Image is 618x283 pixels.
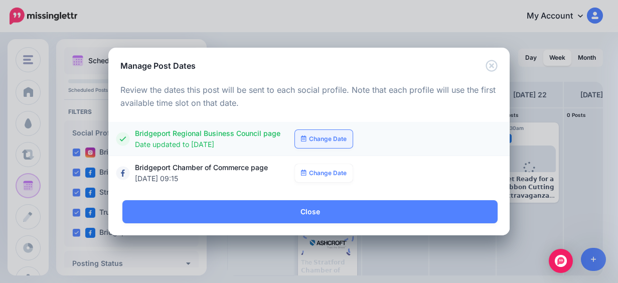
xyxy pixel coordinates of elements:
span: Date updated to [DATE] [135,139,290,150]
span: Bridgeport Chamber of Commerce page [135,162,295,184]
a: Change Date [295,164,353,182]
a: Close [122,200,498,223]
p: Review the dates this post will be sent to each social profile. Note that each profile will use t... [120,84,498,110]
span: Bridgeport Regional Business Council page [135,128,295,150]
div: Open Intercom Messenger [549,249,573,273]
button: Close [486,60,498,72]
a: Change Date [295,130,353,148]
h5: Manage Post Dates [120,60,196,72]
span: [DATE] 09:15 [135,173,290,184]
